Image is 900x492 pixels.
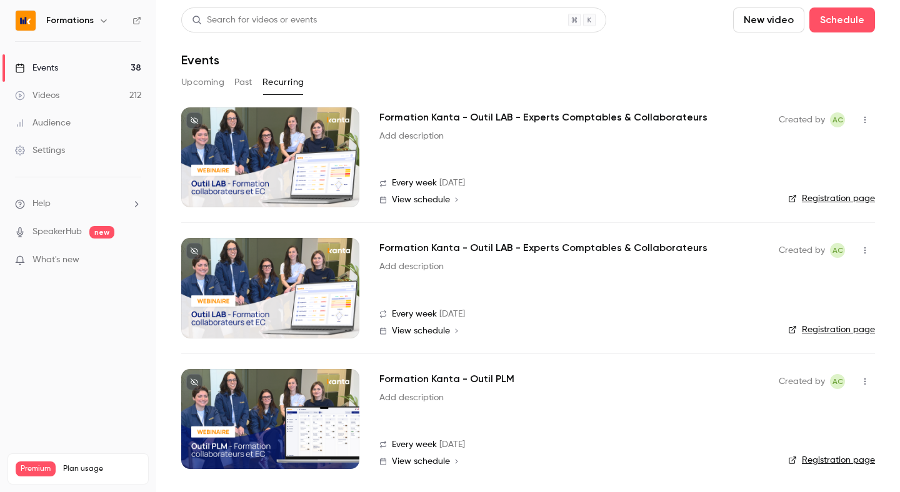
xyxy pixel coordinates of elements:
[379,240,707,255] a: Formation Kanta - Outil LAB - Experts Comptables & Collaborateurs
[379,260,444,273] a: Add description
[379,371,514,386] a: Formation Kanta - Outil PLM
[15,197,141,210] li: help-dropdown-opener
[32,225,82,239] a: SpeakerHub
[439,308,465,321] span: [DATE]
[192,14,317,27] div: Search for videos or events
[15,62,58,74] div: Events
[16,11,36,31] img: Formations
[181,52,219,67] h1: Events
[788,454,875,466] a: Registration page
[830,112,845,127] span: Anaïs Cachelou
[788,192,875,205] a: Registration page
[392,457,450,466] span: View schedule
[439,177,465,190] span: [DATE]
[63,464,141,474] span: Plan usage
[379,110,707,125] a: Formation Kanta - Outil LAB - Experts Comptables & Collaborateurs
[46,14,94,27] h6: Formations
[15,144,65,157] div: Settings
[234,72,252,92] button: Past
[832,374,843,389] span: AC
[181,72,224,92] button: Upcoming
[379,456,759,466] a: View schedule
[830,243,845,258] span: Anaïs Cachelou
[779,374,825,389] span: Created by
[15,117,71,129] div: Audience
[392,195,450,204] span: View schedule
[126,255,141,266] iframe: Noticeable Trigger
[392,438,437,451] span: Every week
[32,197,51,210] span: Help
[788,323,875,336] a: Registration page
[392,177,437,190] span: Every week
[779,243,825,258] span: Created by
[832,112,843,127] span: AC
[439,438,465,451] span: [DATE]
[392,308,437,321] span: Every week
[379,326,759,336] a: View schedule
[830,374,845,389] span: Anaïs Cachelou
[832,243,843,258] span: AC
[379,391,444,404] a: Add description
[15,89,59,102] div: Videos
[809,7,875,32] button: Schedule
[379,130,444,142] a: Add description
[392,327,450,335] span: View schedule
[32,253,79,267] span: What's new
[733,7,804,32] button: New video
[89,226,114,239] span: new
[379,195,759,205] a: View schedule
[262,72,304,92] button: Recurring
[779,112,825,127] span: Created by
[16,461,56,476] span: Premium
